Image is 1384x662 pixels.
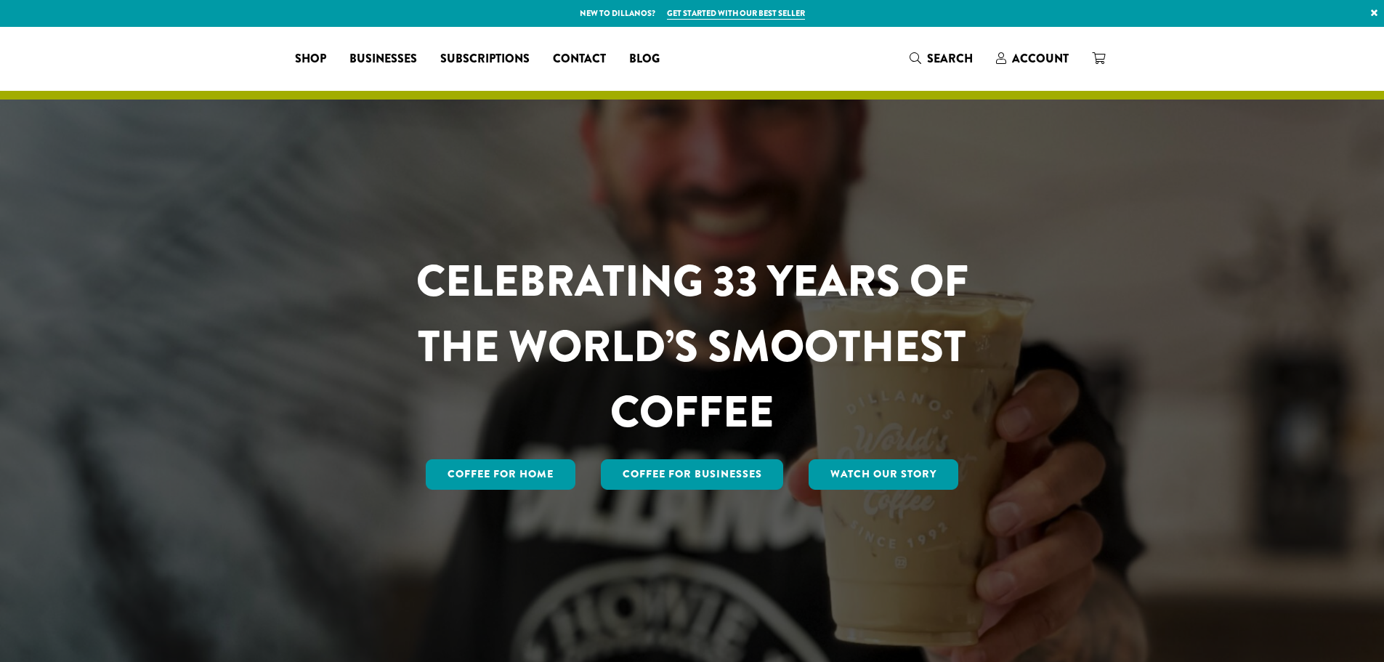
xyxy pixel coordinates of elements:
span: Subscriptions [440,50,530,68]
span: Account [1012,50,1069,67]
span: Contact [553,50,606,68]
a: Shop [283,47,338,70]
a: Coffee for Home [426,459,575,490]
span: Search [927,50,973,67]
span: Businesses [349,50,417,68]
span: Shop [295,50,326,68]
a: Watch Our Story [809,459,958,490]
span: Blog [629,50,660,68]
a: Search [898,47,984,70]
a: Get started with our best seller [667,7,805,20]
a: Coffee For Businesses [601,459,784,490]
h1: CELEBRATING 33 YEARS OF THE WORLD’S SMOOTHEST COFFEE [373,249,1011,445]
